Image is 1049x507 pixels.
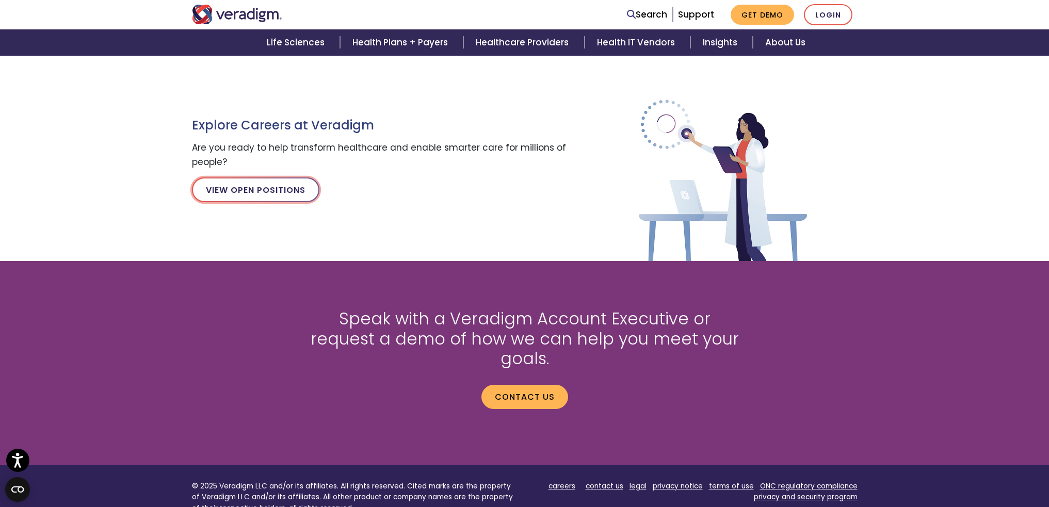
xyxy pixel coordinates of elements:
a: Insights [690,29,753,56]
a: legal [630,481,647,491]
a: terms of use [709,481,754,491]
a: Support [678,8,714,21]
a: Get Demo [731,5,794,25]
a: contact us [586,481,623,491]
h2: Speak with a Veradigm Account Executive or request a demo of how we can help you meet your goals. [305,309,744,368]
a: ONC regulatory compliance [760,481,858,491]
a: Healthcare Providers [463,29,584,56]
a: Search [627,8,667,22]
a: View Open Positions [192,177,319,202]
a: privacy notice [653,481,703,491]
a: Login [804,4,852,25]
a: About Us [753,29,818,56]
a: Life Sciences [254,29,340,56]
h3: Explore Careers at Veradigm [192,118,574,133]
a: privacy and security program [754,492,858,502]
iframe: Drift Chat Widget [851,433,1037,495]
a: Health IT Vendors [585,29,690,56]
a: Contact us [481,385,568,408]
a: Health Plans + Payers [340,29,463,56]
p: Are you ready to help transform healthcare and enable smarter care for millions of people? [192,141,574,169]
button: Open CMP widget [5,477,30,502]
a: careers [548,481,575,491]
img: Veradigm logo [192,5,282,24]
